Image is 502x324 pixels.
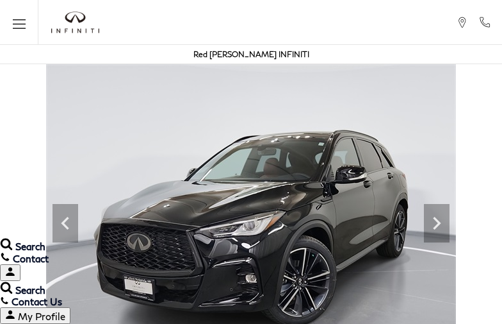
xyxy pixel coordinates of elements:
a: Red [PERSON_NAME] INFINITI [193,49,309,59]
span: Contact [13,253,49,264]
span: Contact Us [12,296,62,307]
img: INFINITI [51,12,99,33]
span: Search [15,241,45,252]
span: My Profile [18,311,65,322]
span: Search [15,284,45,296]
a: infiniti [51,12,99,33]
